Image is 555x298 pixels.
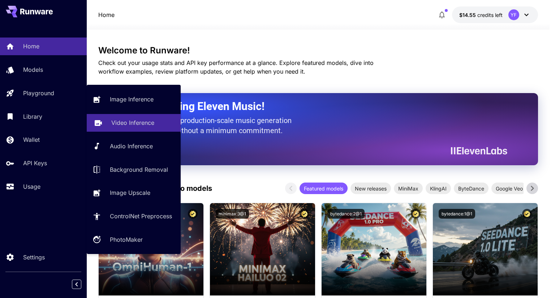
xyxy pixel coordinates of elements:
[111,118,154,127] p: Video Inference
[452,6,538,23] button: $14.553
[87,231,181,249] a: PhotoMaker
[110,142,153,150] p: Audio Inference
[116,100,502,113] h2: Now Supporting Eleven Music!
[350,185,391,192] span: New releases
[477,12,503,18] span: credits left
[110,95,154,104] p: Image Inference
[491,185,527,192] span: Google Veo
[522,209,532,219] button: Certified Model – Vetted for best performance and includes a commercial license.
[23,159,47,167] p: API Keys
[433,203,538,295] img: alt
[23,65,43,74] p: Models
[459,12,477,18] span: $14.55
[210,203,315,295] img: alt
[110,235,143,244] p: PhotoMaker
[98,10,115,19] nav: breadcrumb
[87,184,181,202] a: Image Upscale
[98,59,374,75] span: Check out your usage stats and API key performance at a glance. Explore featured models, dive int...
[116,115,297,136] p: The only way to get production-scale music generation from Eleven Labs without a minimum commitment.
[300,185,348,192] span: Featured models
[459,11,503,19] div: $14.553
[23,253,45,262] p: Settings
[110,188,150,197] p: Image Upscale
[322,203,426,295] img: alt
[87,161,181,178] a: Background Removal
[439,209,475,219] button: bytedance:1@1
[300,209,309,219] button: Certified Model – Vetted for best performance and includes a commercial license.
[23,112,42,121] p: Library
[454,185,489,192] span: ByteDance
[508,9,519,20] div: YF
[411,209,421,219] button: Certified Model – Vetted for best performance and includes a commercial license.
[87,91,181,108] a: Image Inference
[77,278,87,291] div: Collapse sidebar
[72,280,81,289] button: Collapse sidebar
[110,212,172,220] p: ControlNet Preprocess
[110,165,168,174] p: Background Removal
[327,209,365,219] button: bytedance:2@1
[87,207,181,225] a: ControlNet Preprocess
[23,182,40,191] p: Usage
[394,185,423,192] span: MiniMax
[216,209,249,219] button: minimax:3@1
[23,42,39,51] p: Home
[98,45,538,56] h3: Welcome to Runware!
[87,114,181,132] a: Video Inference
[188,209,198,219] button: Certified Model – Vetted for best performance and includes a commercial license.
[98,10,115,19] p: Home
[23,135,40,144] p: Wallet
[87,137,181,155] a: Audio Inference
[23,89,54,97] p: Playground
[426,185,451,192] span: KlingAI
